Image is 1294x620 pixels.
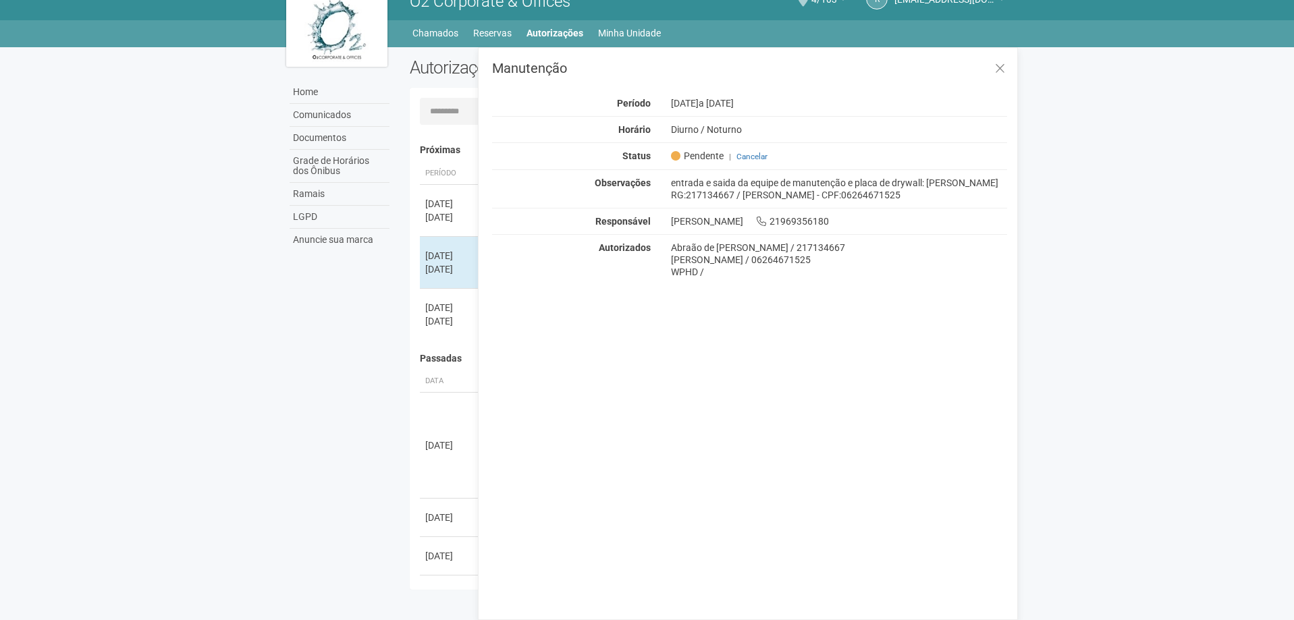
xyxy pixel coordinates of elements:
a: LGPD [290,206,389,229]
div: [DATE] [425,210,475,224]
strong: Autorizados [599,242,651,253]
span: Pendente [671,150,724,162]
a: Autorizações [527,24,583,43]
div: [DATE] [661,97,1018,109]
th: Data [420,370,481,393]
a: Grade de Horários dos Ônibus [290,150,389,183]
div: entrada e saida da equipe de manutenção e placa de drywall: [PERSON_NAME] RG:217134667 / [PERSON_... [661,177,1018,201]
a: Anuncie sua marca [290,229,389,251]
div: [DATE] [425,549,475,563]
strong: Período [617,98,651,109]
a: Chamados [412,24,458,43]
span: | [729,152,731,161]
a: Minha Unidade [598,24,661,43]
strong: Horário [618,124,651,135]
a: Documentos [290,127,389,150]
a: Home [290,81,389,104]
a: Comunicados [290,104,389,127]
a: Reservas [473,24,512,43]
div: [DATE] [425,314,475,328]
h2: Autorizações [410,57,699,78]
div: [DATE] [425,262,475,276]
h4: Próximas [420,145,998,155]
th: Período [420,163,481,185]
h4: Passadas [420,354,998,364]
strong: Observações [595,177,651,188]
span: a [DATE] [699,98,734,109]
div: WPHD / [671,266,1008,278]
div: [PERSON_NAME] / 06264671525 [671,254,1008,266]
div: [PERSON_NAME] 21969356180 [661,215,1018,227]
div: Abraão de [PERSON_NAME] / 217134667 [671,242,1008,254]
div: [DATE] [425,249,475,262]
strong: Status [622,150,651,161]
div: [DATE] [425,301,475,314]
div: [DATE] [425,511,475,524]
a: Cancelar [736,152,767,161]
div: [DATE] [425,439,475,452]
strong: Responsável [595,216,651,227]
a: Ramais [290,183,389,206]
div: [DATE] [425,197,475,210]
div: Diurno / Noturno [661,123,1018,136]
h3: Manutenção [492,61,1007,75]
